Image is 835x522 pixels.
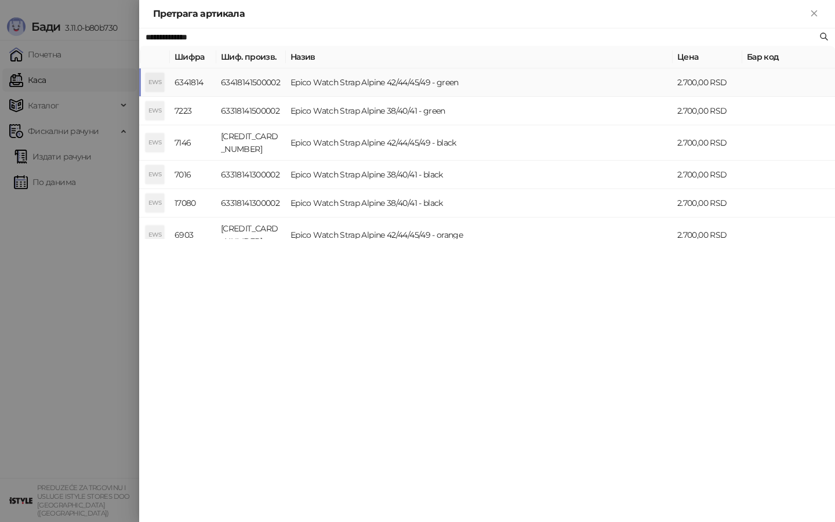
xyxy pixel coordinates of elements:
[146,133,164,152] div: EWS
[216,68,286,97] td: 63418141500002
[170,217,216,253] td: 6903
[216,189,286,217] td: 63318141300002
[146,101,164,120] div: EWS
[286,189,673,217] td: Epico Watch Strap Alpine 38/40/41 - black
[153,7,807,21] div: Претрага артикала
[286,68,673,97] td: Epico Watch Strap Alpine 42/44/45/49 - green
[673,97,742,125] td: 2.700,00 RSD
[286,125,673,161] td: Epico Watch Strap Alpine 42/44/45/49 - black
[673,161,742,189] td: 2.700,00 RSD
[673,68,742,97] td: 2.700,00 RSD
[216,46,286,68] th: Шиф. произв.
[673,125,742,161] td: 2.700,00 RSD
[286,97,673,125] td: Epico Watch Strap Alpine 38/40/41 - green
[742,46,835,68] th: Бар код
[673,46,742,68] th: Цена
[146,73,164,92] div: EWS
[170,46,216,68] th: Шифра
[807,7,821,21] button: Close
[146,226,164,244] div: EWS
[170,189,216,217] td: 17080
[146,165,164,184] div: EWS
[216,125,286,161] td: [CREDIT_CARD_NUMBER]
[216,217,286,253] td: [CREDIT_CARD_NUMBER]
[170,161,216,189] td: 7016
[673,217,742,253] td: 2.700,00 RSD
[170,68,216,97] td: 6341814
[673,189,742,217] td: 2.700,00 RSD
[286,46,673,68] th: Назив
[216,97,286,125] td: 63318141500002
[146,194,164,212] div: EWS
[286,217,673,253] td: Epico Watch Strap Alpine 42/44/45/49 - orange
[170,97,216,125] td: 7223
[216,161,286,189] td: 63318141300002
[170,125,216,161] td: 7146
[286,161,673,189] td: Epico Watch Strap Alpine 38/40/41 - black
